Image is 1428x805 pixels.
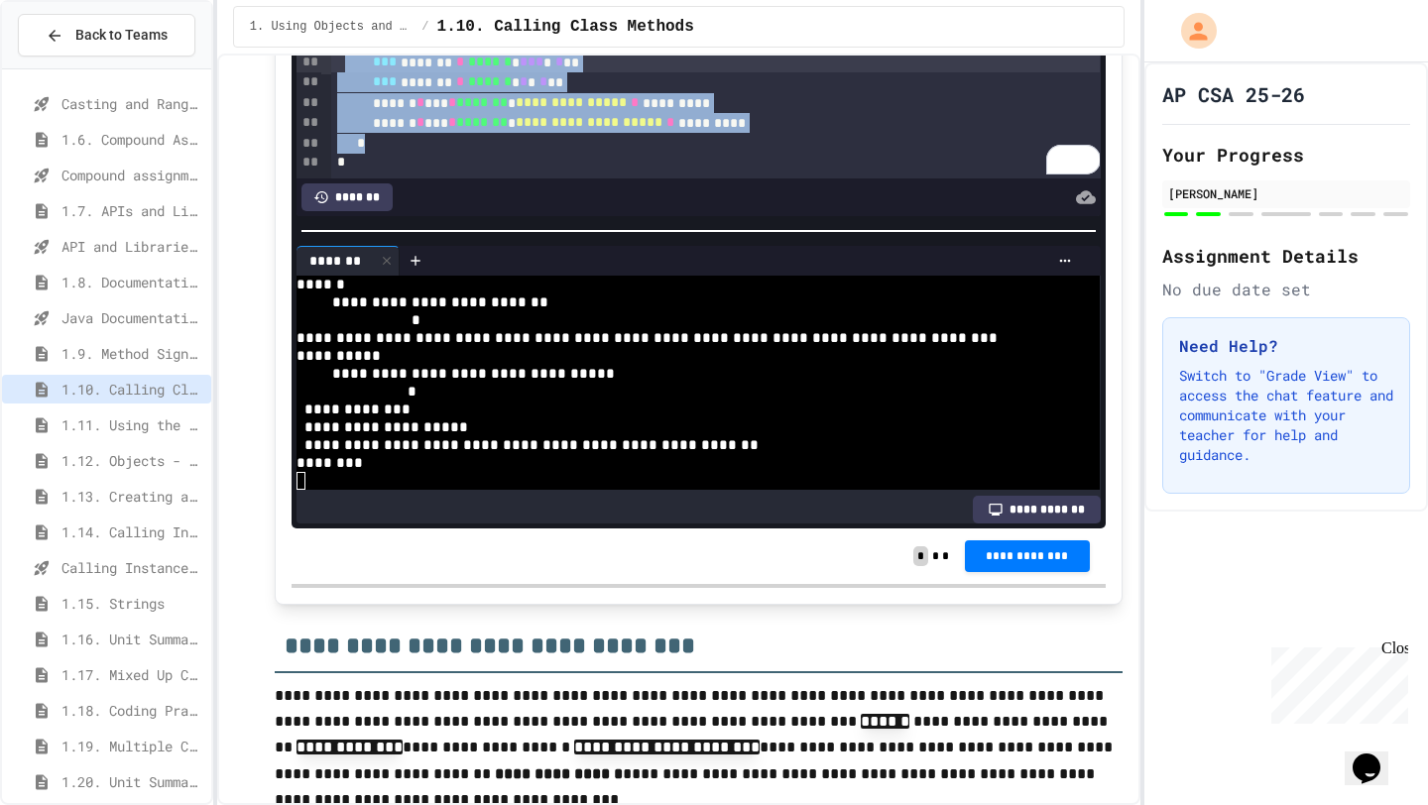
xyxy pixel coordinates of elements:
h1: AP CSA 25-26 [1162,80,1305,108]
span: Casting and Ranges of variables - Quiz [61,93,203,114]
h2: Your Progress [1162,141,1410,169]
span: API and Libraries - Topic 1.7 [61,236,203,257]
h3: Need Help? [1179,334,1393,358]
h2: Assignment Details [1162,242,1410,270]
span: 1.14. Calling Instance Methods [61,521,203,542]
span: 1.20. Unit Summary 1b (1.7-1.15) [61,771,203,792]
span: 1.6. Compound Assignment Operators [61,129,203,150]
span: 1. Using Objects and Methods [250,19,415,35]
span: 1.9. Method Signatures [61,343,203,364]
span: 1.16. Unit Summary 1a (1.1-1.6) [61,629,203,649]
iframe: chat widget [1345,726,1408,785]
p: Switch to "Grade View" to access the chat feature and communicate with your teacher for help and ... [1179,366,1393,465]
iframe: chat widget [1263,639,1408,724]
div: No due date set [1162,278,1410,301]
span: 1.17. Mixed Up Code Practice 1.1-1.6 [61,664,203,685]
span: 1.13. Creating and Initializing Objects: Constructors [61,486,203,507]
span: Java Documentation with Comments - Topic 1.8 [61,307,203,328]
span: 1.10. Calling Class Methods [61,379,203,400]
span: 1.8. Documentation with Comments and Preconditions [61,272,203,292]
span: Compound assignment operators - Quiz [61,165,203,185]
span: 1.10. Calling Class Methods [437,15,694,39]
span: 1.18. Coding Practice 1a (1.1-1.6) [61,700,203,721]
span: Calling Instance Methods - Topic 1.14 [61,557,203,578]
button: Back to Teams [18,14,195,57]
span: Back to Teams [75,25,168,46]
div: My Account [1160,8,1222,54]
div: Chat with us now!Close [8,8,137,126]
span: 1.19. Multiple Choice Exercises for Unit 1a (1.1-1.6) [61,736,203,756]
span: 1.12. Objects - Instances of Classes [61,450,203,471]
span: / [421,19,428,35]
div: [PERSON_NAME] [1168,184,1404,202]
span: 1.11. Using the Math Class [61,414,203,435]
span: 1.7. APIs and Libraries [61,200,203,221]
span: 1.15. Strings [61,593,203,614]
